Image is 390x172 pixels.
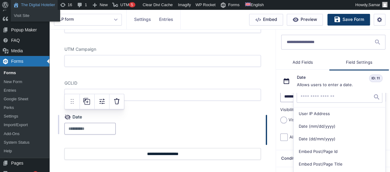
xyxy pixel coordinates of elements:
[299,136,380,142] span: Date (dd/mm/yyyy)
[299,111,380,117] span: User IP Address
[131,2,133,7] span: 5
[297,74,383,80] div: Date
[329,56,389,70] a: Field Settings
[54,14,122,26] button: LP form
[294,133,385,145] button: Date (dd/mm/yyyy)
[294,158,385,170] button: Embed Post/Page Title
[294,145,385,158] button: Embed Post/Page Id
[346,60,372,65] span: Field Settings
[249,14,283,26] button: Embed
[276,56,329,70] a: Add Fields
[155,10,177,30] a: Entries
[343,16,364,23] span: Save Form
[299,123,380,129] span: Date (mm/dd/yyyy)
[59,17,74,22] span: LP form
[280,134,365,141] label: Allow field to be populated dynamically
[327,14,370,26] button: Save Form
[287,14,323,26] a: Preview
[374,14,385,26] button: Open editor preferences
[299,149,380,154] span: Embed Post/Page Id
[299,161,380,167] span: Embed Post/Page Title
[276,56,329,70] li: Add Fields
[368,2,380,7] span: Samar
[245,2,251,6] img: en.svg
[294,107,385,120] button: User IP Address
[293,60,313,65] span: Add Fields
[294,120,385,133] button: Date (mm/dd/yyyy)
[280,117,301,123] label: Visible
[297,80,383,88] p: Allows users to enter a date.
[11,12,60,20] a: Visit Site
[130,10,155,30] a: Settings
[280,107,386,113] legend: Visibility
[11,10,60,22] ul: The Digital Hotelier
